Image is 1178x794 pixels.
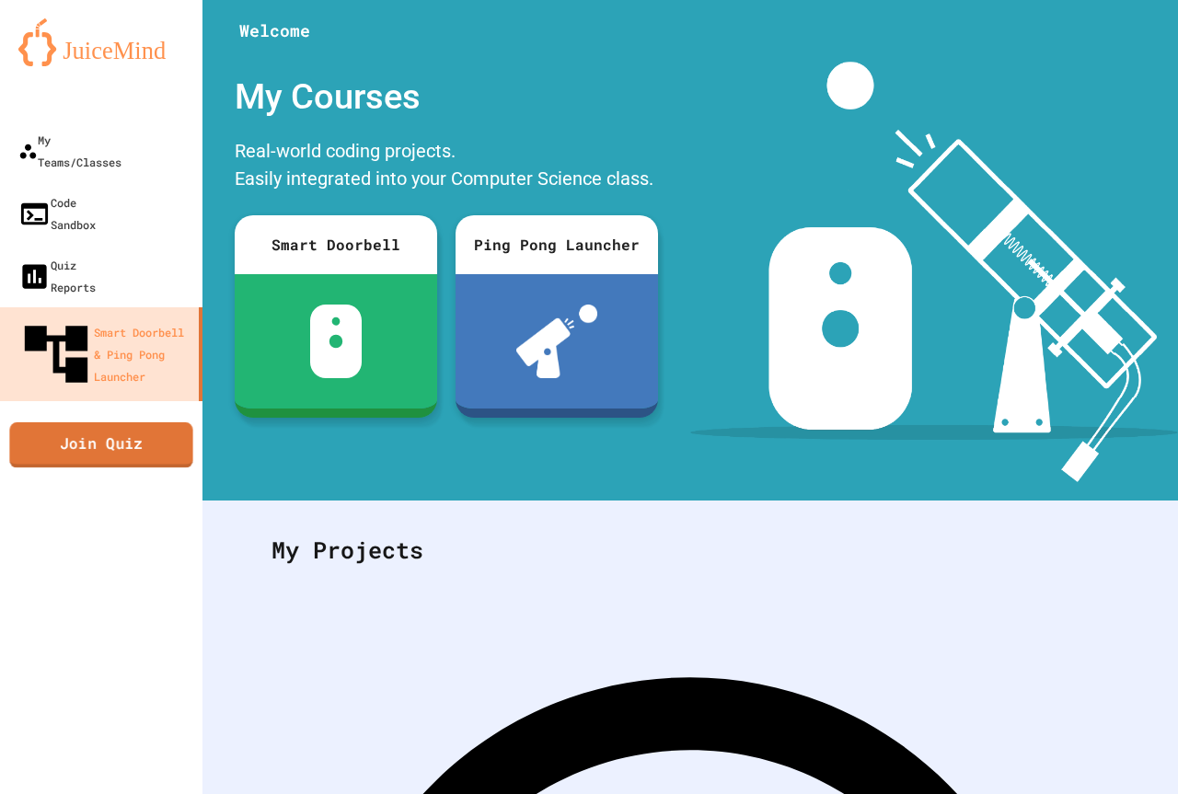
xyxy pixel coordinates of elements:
img: logo-orange.svg [18,18,184,66]
img: banner-image-my-projects.png [690,62,1178,482]
img: ppl-with-ball.png [516,305,598,378]
div: Code Sandbox [18,191,96,236]
img: sdb-white.svg [310,305,363,378]
div: Smart Doorbell [235,215,437,274]
div: Real-world coding projects. Easily integrated into your Computer Science class. [225,132,667,201]
div: Quiz Reports [18,254,96,298]
div: My Courses [225,62,667,132]
div: Smart Doorbell & Ping Pong Launcher [18,316,191,392]
div: My Teams/Classes [18,129,121,173]
div: My Projects [253,514,1127,586]
a: Join Quiz [9,422,192,468]
div: Ping Pong Launcher [456,215,658,274]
